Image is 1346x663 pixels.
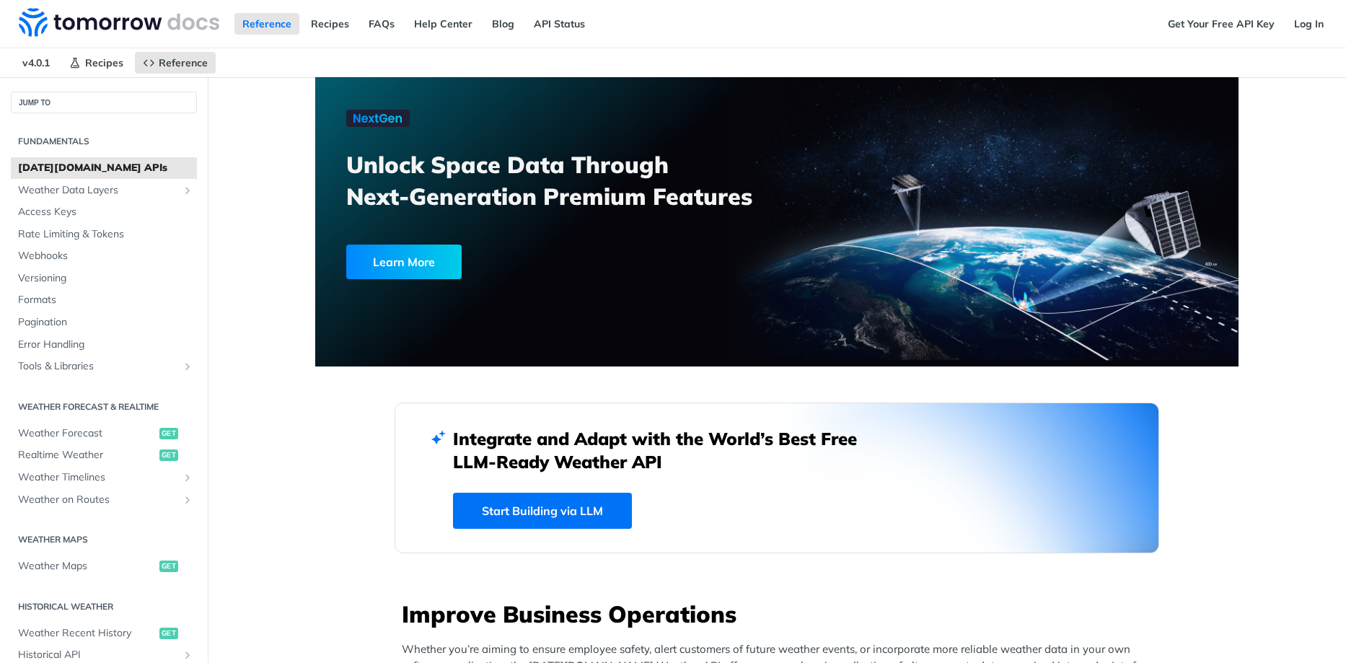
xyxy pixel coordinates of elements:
[18,426,156,441] span: Weather Forecast
[11,135,197,148] h2: Fundamentals
[18,293,193,307] span: Formats
[18,626,156,641] span: Weather Recent History
[11,533,197,546] h2: Weather Maps
[11,157,197,179] a: [DATE][DOMAIN_NAME] APIs
[18,227,193,242] span: Rate Limiting & Tokens
[11,92,197,113] button: JUMP TO
[14,52,58,74] span: v4.0.1
[18,271,193,286] span: Versioning
[18,359,178,374] span: Tools & Libraries
[361,13,403,35] a: FAQs
[18,338,193,352] span: Error Handling
[182,361,193,372] button: Show subpages for Tools & Libraries
[11,467,197,488] a: Weather TimelinesShow subpages for Weather Timelines
[11,556,197,577] a: Weather Mapsget
[11,600,197,613] h2: Historical Weather
[346,245,703,279] a: Learn More
[159,428,178,439] span: get
[159,56,208,69] span: Reference
[182,649,193,661] button: Show subpages for Historical API
[11,289,197,311] a: Formats
[182,494,193,506] button: Show subpages for Weather on Routes
[11,623,197,644] a: Weather Recent Historyget
[11,201,197,223] a: Access Keys
[453,493,632,529] a: Start Building via LLM
[159,628,178,639] span: get
[453,427,879,473] h2: Integrate and Adapt with the World’s Best Free LLM-Ready Weather API
[11,400,197,413] h2: Weather Forecast & realtime
[346,110,410,127] img: NextGen
[85,56,123,69] span: Recipes
[11,245,197,267] a: Webhooks
[18,249,193,263] span: Webhooks
[18,493,178,507] span: Weather on Routes
[135,52,216,74] a: Reference
[11,444,197,466] a: Realtime Weatherget
[159,449,178,461] span: get
[484,13,522,35] a: Blog
[303,13,357,35] a: Recipes
[18,470,178,485] span: Weather Timelines
[1286,13,1332,35] a: Log In
[18,183,178,198] span: Weather Data Layers
[11,356,197,377] a: Tools & LibrariesShow subpages for Tools & Libraries
[402,598,1159,630] h3: Improve Business Operations
[61,52,131,74] a: Recipes
[11,423,197,444] a: Weather Forecastget
[18,448,156,462] span: Realtime Weather
[526,13,593,35] a: API Status
[11,224,197,245] a: Rate Limiting & Tokens
[11,334,197,356] a: Error Handling
[406,13,480,35] a: Help Center
[19,8,219,37] img: Tomorrow.io Weather API Docs
[11,489,197,511] a: Weather on RoutesShow subpages for Weather on Routes
[346,245,462,279] div: Learn More
[18,205,193,219] span: Access Keys
[182,472,193,483] button: Show subpages for Weather Timelines
[346,149,793,212] h3: Unlock Space Data Through Next-Generation Premium Features
[159,561,178,572] span: get
[18,559,156,574] span: Weather Maps
[11,312,197,333] a: Pagination
[182,185,193,196] button: Show subpages for Weather Data Layers
[18,161,193,175] span: [DATE][DOMAIN_NAME] APIs
[18,315,193,330] span: Pagination
[11,268,197,289] a: Versioning
[234,13,299,35] a: Reference
[11,180,197,201] a: Weather Data LayersShow subpages for Weather Data Layers
[18,648,178,662] span: Historical API
[1160,13,1283,35] a: Get Your Free API Key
